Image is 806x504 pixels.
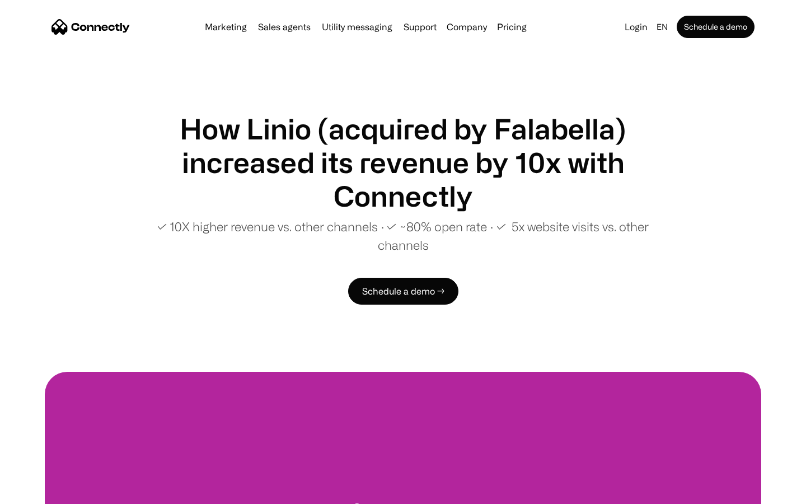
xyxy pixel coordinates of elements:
[399,22,441,31] a: Support
[657,19,668,35] div: en
[134,217,672,254] p: ✓ 10X higher revenue vs. other channels ∙ ✓ ~80% open rate ∙ ✓ 5x website visits vs. other channels
[317,22,397,31] a: Utility messaging
[620,19,652,35] a: Login
[493,22,531,31] a: Pricing
[134,112,672,213] h1: How Linio (acquired by Falabella) increased its revenue by 10x with Connectly
[22,484,67,500] ul: Language list
[254,22,315,31] a: Sales agents
[11,483,67,500] aside: Language selected: English
[677,16,755,38] a: Schedule a demo
[348,278,458,305] a: Schedule a demo →
[447,19,487,35] div: Company
[200,22,251,31] a: Marketing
